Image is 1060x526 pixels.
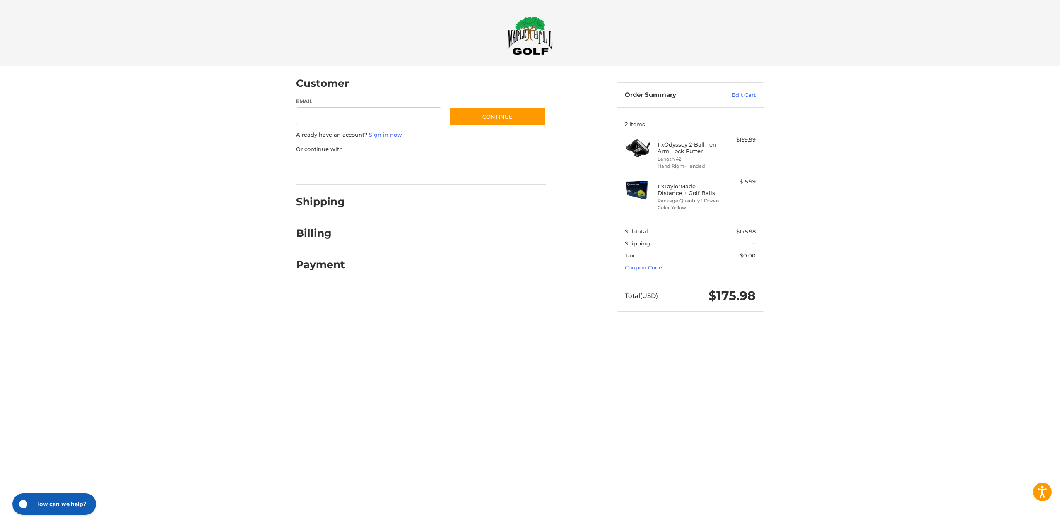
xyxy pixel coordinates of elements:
iframe: PayPal-paylater [364,161,426,176]
h2: Billing [296,227,344,240]
iframe: PayPal-venmo [434,161,496,176]
li: Hand Right-Handed [658,163,721,170]
span: $175.98 [708,288,756,303]
h2: Customer [296,77,349,90]
h2: Shipping [296,195,345,208]
iframe: PayPal-paypal [293,161,355,176]
a: Coupon Code [625,264,662,271]
div: $15.99 [723,178,756,186]
a: Sign in now [369,131,402,138]
h4: 1 x TaylorMade Distance + Golf Balls [658,183,721,197]
span: $175.98 [736,228,756,235]
h3: Order Summary [625,91,714,99]
li: Package Quantity 1 Dozen [658,197,721,204]
a: Edit Cart [714,91,756,99]
span: Shipping [625,240,650,247]
li: Length 42 [658,156,721,163]
p: Or continue with [296,145,546,154]
p: Already have an account? [296,131,546,139]
h2: Payment [296,258,345,271]
span: $0.00 [740,252,756,259]
label: Email [296,98,442,105]
span: Total (USD) [625,292,658,300]
h4: 1 x Odyssey 2-Ball Ten Arm Lock Putter [658,141,721,155]
img: Maple Hill Golf [507,16,553,55]
iframe: Gorgias live chat messenger [8,490,99,518]
span: Subtotal [625,228,648,235]
li: Color Yellow [658,204,721,211]
h3: 2 Items [625,121,756,127]
span: Tax [625,252,634,259]
div: $159.99 [723,136,756,144]
span: -- [752,240,756,247]
button: Continue [450,107,546,126]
